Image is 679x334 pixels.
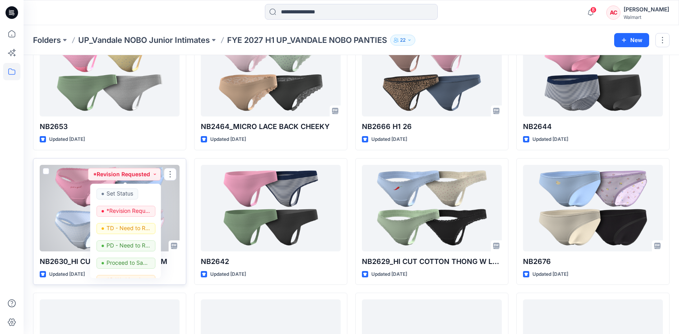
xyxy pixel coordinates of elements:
p: TD - Need to Review [106,223,150,233]
p: Updated [DATE] [532,270,568,279]
a: NB2642 [201,165,341,251]
p: 3D Working Session - Need to Review [106,275,150,285]
p: Updated [DATE] [532,135,568,144]
p: NB2676 [523,256,663,267]
a: NB2653 [40,30,180,116]
p: NB2644 [523,121,663,132]
a: NB2629_HI CUT COTTON THONG W LACE TRIM [362,165,502,251]
p: NB2642 [201,256,341,267]
button: 22 [390,35,415,46]
p: *Revision Requested [106,206,150,216]
p: Updated [DATE] [210,270,246,279]
p: Proceed to Sample [106,258,150,268]
p: NB2630_HI CUT BIKINI W LACE TRIM [40,256,180,267]
p: NB2629_HI CUT COTTON THONG W LACE TRIM [362,256,502,267]
a: NB2676 [523,165,663,251]
p: NB2464_MICRO LACE BACK CHEEKY [201,121,341,132]
a: NB2464_MICRO LACE BACK CHEEKY [201,30,341,116]
p: Updated [DATE] [371,135,407,144]
button: New [614,33,649,47]
p: NB2653 [40,121,180,132]
p: Updated [DATE] [210,135,246,144]
p: Updated [DATE] [49,135,85,144]
a: NB2630_HI CUT BIKINI W LACE TRIM [40,165,180,251]
div: [PERSON_NAME] [624,5,669,14]
div: Walmart [624,14,669,20]
div: AC [606,6,620,20]
span: 8 [590,7,596,13]
a: Folders [33,35,61,46]
p: PD - Need to Review Cost [106,240,150,251]
a: UP_Vandale NOBO Junior Intimates [78,35,210,46]
p: NB2666 H1 26 [362,121,502,132]
p: Updated [DATE] [371,270,407,279]
a: NB2644 [523,30,663,116]
a: NB2666 H1 26 [362,30,502,116]
p: Set Status [106,188,133,199]
p: 22 [400,36,406,44]
p: Updated [DATE] [49,270,85,279]
p: FYE 2027 H1 UP_VANDALE NOBO PANTIES [227,35,387,46]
